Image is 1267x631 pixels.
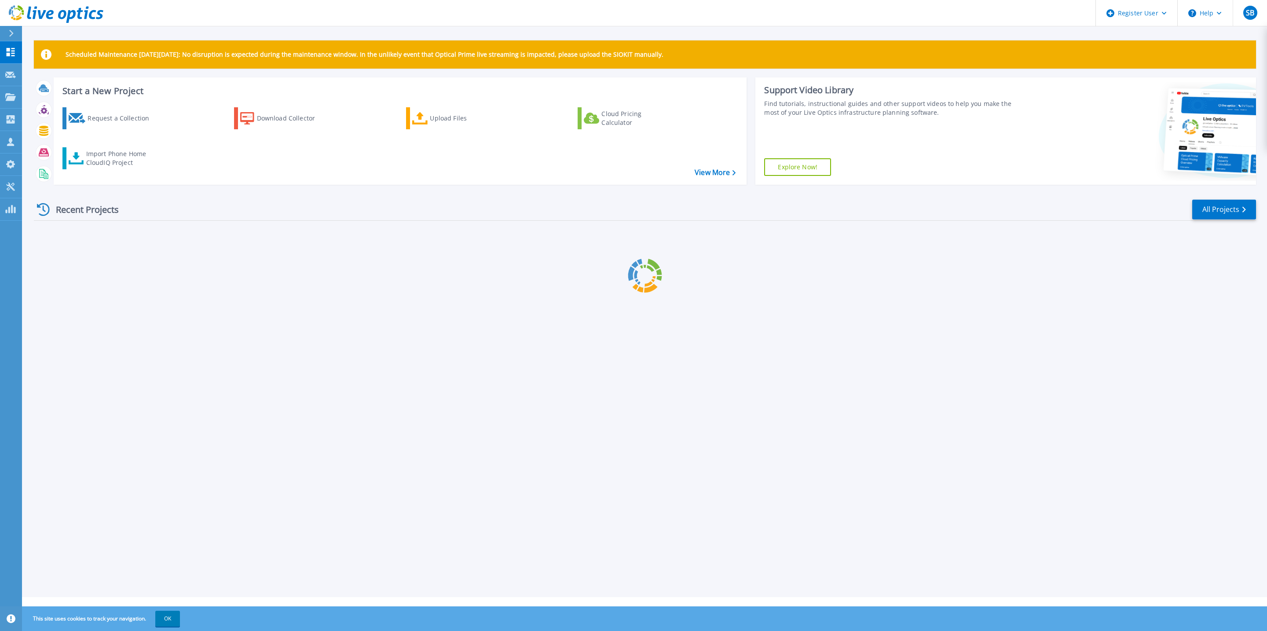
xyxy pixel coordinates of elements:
div: Find tutorials, instructional guides and other support videos to help you make the most of your L... [764,99,1024,117]
a: All Projects [1192,200,1256,219]
button: OK [155,611,180,627]
div: Support Video Library [764,84,1024,96]
div: Cloud Pricing Calculator [601,109,672,127]
a: Upload Files [406,107,504,129]
a: Cloud Pricing Calculator [578,107,676,129]
a: Explore Now! [764,158,831,176]
h3: Start a New Project [62,86,736,96]
span: SB [1246,9,1254,16]
div: Import Phone Home CloudIQ Project [86,150,155,167]
div: Recent Projects [34,199,131,220]
a: Download Collector [234,107,332,129]
a: View More [695,168,736,177]
span: This site uses cookies to track your navigation. [24,611,180,627]
div: Download Collector [257,109,327,127]
div: Upload Files [430,109,500,127]
p: Scheduled Maintenance [DATE][DATE]: No disruption is expected during the maintenance window. In t... [66,51,663,58]
div: Request a Collection [88,109,158,127]
a: Request a Collection [62,107,161,129]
